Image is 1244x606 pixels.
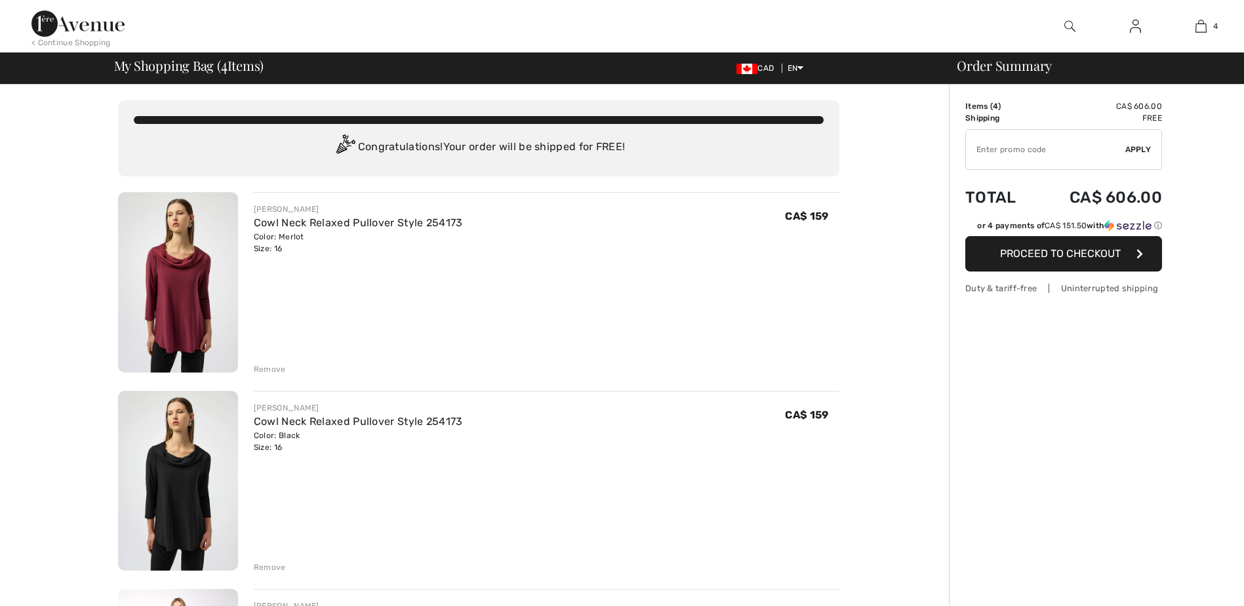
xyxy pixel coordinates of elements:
div: [PERSON_NAME] [254,203,463,215]
a: 4 [1169,18,1233,34]
span: Apply [1125,144,1152,155]
button: Proceed to Checkout [965,236,1162,272]
a: Cowl Neck Relaxed Pullover Style 254173 [254,415,463,428]
div: Congratulations! Your order will be shipped for FREE! [134,134,824,161]
span: 4 [993,102,998,111]
span: CA$ 151.50 [1045,221,1087,230]
img: My Bag [1195,18,1207,34]
span: CA$ 159 [785,409,828,421]
span: My Shopping Bag ( Items) [114,59,264,72]
a: Sign In [1119,18,1152,35]
span: 4 [221,56,228,73]
div: [PERSON_NAME] [254,402,463,414]
div: Remove [254,561,286,573]
td: CA$ 606.00 [1035,175,1162,220]
span: CAD [736,64,779,73]
td: Shipping [965,112,1035,124]
img: Cowl Neck Relaxed Pullover Style 254173 [118,391,238,571]
td: Free [1035,112,1162,124]
div: Color: Merlot Size: 16 [254,231,463,254]
span: Proceed to Checkout [1000,247,1121,260]
span: CA$ 159 [785,210,828,222]
img: Canadian Dollar [736,64,757,74]
a: Cowl Neck Relaxed Pullover Style 254173 [254,216,463,229]
img: Congratulation2.svg [332,134,358,161]
div: Remove [254,363,286,375]
div: or 4 payments of with [977,220,1162,232]
td: CA$ 606.00 [1035,100,1162,112]
td: Items ( ) [965,100,1035,112]
span: EN [788,64,804,73]
img: My Info [1130,18,1141,34]
div: < Continue Shopping [31,37,111,49]
div: Color: Black Size: 16 [254,430,463,453]
td: Total [965,175,1035,220]
div: Duty & tariff-free | Uninterrupted shipping [965,282,1162,294]
input: Promo code [966,130,1125,169]
img: 1ère Avenue [31,10,125,37]
div: Order Summary [941,59,1236,72]
img: Sezzle [1104,220,1152,232]
span: 4 [1213,20,1218,32]
div: or 4 payments ofCA$ 151.50withSezzle Click to learn more about Sezzle [965,220,1162,236]
img: search the website [1064,18,1075,34]
img: Cowl Neck Relaxed Pullover Style 254173 [118,192,238,373]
